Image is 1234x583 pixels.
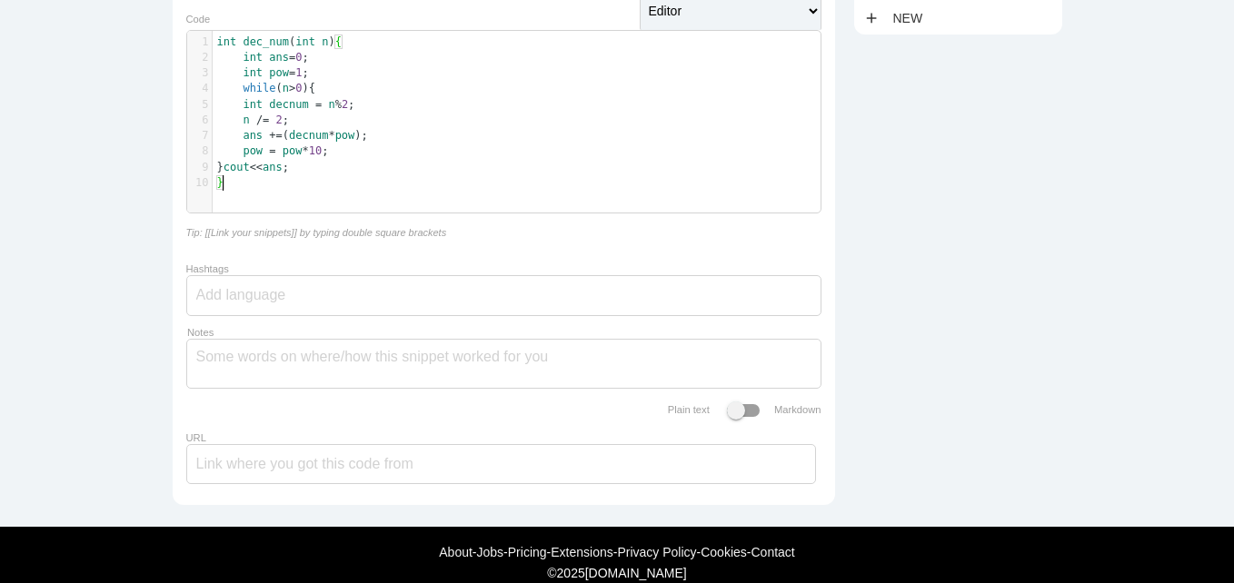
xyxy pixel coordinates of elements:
[309,144,322,157] span: 10
[217,35,342,48] span: ( )
[243,35,289,48] span: dec_num
[276,114,283,126] span: 2
[256,114,269,126] span: /=
[186,432,206,443] label: URL
[187,65,212,81] div: 3
[217,66,309,79] span: ;
[295,82,302,94] span: 0
[328,98,334,111] span: n
[269,51,289,64] span: ans
[217,51,309,64] span: ;
[217,35,237,48] span: int
[217,144,329,157] span: ;
[751,545,794,559] a: Contact
[186,14,211,25] label: Code
[187,128,212,143] div: 7
[617,545,696,559] a: Privacy Policy
[283,144,303,157] span: pow
[289,129,328,142] span: decnum
[439,545,473,559] a: About
[551,545,612,559] a: Extensions
[186,444,816,484] input: Link where you got this code from
[187,35,212,50] div: 1
[335,98,342,111] span: %
[187,143,212,159] div: 8
[243,129,263,142] span: ans
[243,51,263,64] span: int
[187,81,212,96] div: 4
[335,129,355,142] span: pow
[289,66,295,79] span: =
[477,545,504,559] a: Jobs
[217,176,224,189] span: }
[192,566,1043,580] div: © [DOMAIN_NAME]
[295,51,302,64] span: 0
[295,35,315,48] span: int
[187,97,212,113] div: 5
[9,545,1225,559] div: - - - - - -
[243,66,263,79] span: int
[187,50,212,65] div: 2
[289,51,295,64] span: =
[217,98,355,111] span: ;
[269,98,308,111] span: decnum
[243,114,249,126] span: n
[243,82,275,94] span: while
[250,161,263,173] span: <<
[217,114,290,126] span: ;
[315,98,322,111] span: =
[217,129,368,142] span: ( );
[342,98,348,111] span: 2
[289,82,295,94] span: >
[557,566,585,580] span: 2025
[217,82,316,94] span: ( ){
[508,545,547,559] a: Pricing
[701,545,747,559] a: Cookies
[224,161,250,173] span: cout
[187,327,214,339] label: Notes
[217,161,290,173] span: } ;
[243,144,263,157] span: pow
[187,175,212,191] div: 10
[269,66,289,79] span: pow
[863,2,932,35] a: addNew
[295,66,302,79] span: 1
[187,113,212,128] div: 6
[863,2,880,35] i: add
[186,263,229,274] label: Hashtags
[186,227,447,238] i: Tip: [[Link your snippets]] by typing double square brackets
[187,160,212,175] div: 9
[322,35,328,48] span: n
[269,144,275,157] span: =
[196,276,305,314] input: Add language
[335,35,342,48] span: {
[269,129,282,142] span: +=
[283,82,289,94] span: n
[243,98,263,111] span: int
[668,404,821,415] label: Plain text Markdown
[263,161,283,173] span: ans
